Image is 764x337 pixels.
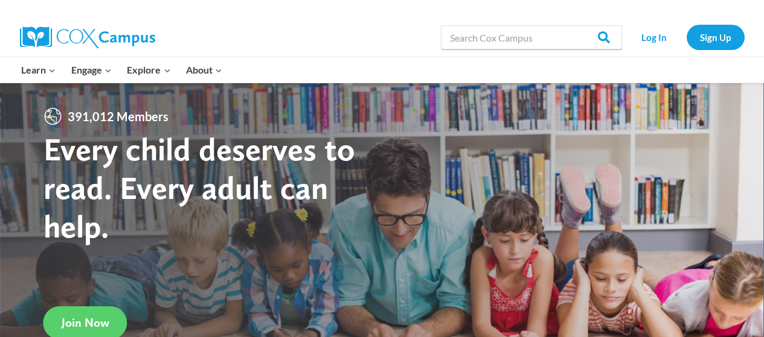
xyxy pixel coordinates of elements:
nav: Primary Navigation [14,57,230,83]
img: Cox Campus [20,27,155,48]
span: Engage [71,62,112,78]
span: About [186,62,222,78]
a: Log In [628,25,681,49]
span: 391,012 Members [63,107,173,126]
span: Explore [127,62,170,78]
input: Search Cox Campus [441,25,622,49]
span: Learn [21,62,56,78]
span: Join Now [62,315,109,330]
nav: Secondary Navigation [628,25,745,49]
a: Sign Up [687,25,745,49]
strong: Every child deserves to read. Every adult can help. [43,130,355,245]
